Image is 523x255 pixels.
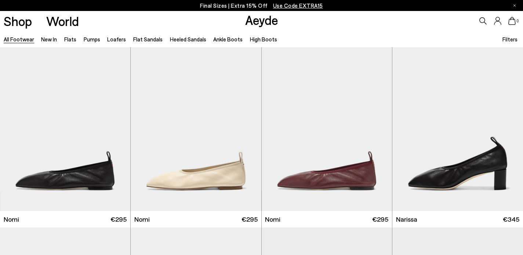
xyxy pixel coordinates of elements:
span: Filters [502,36,517,42]
a: Nomi €295 [131,211,261,228]
span: 0 [516,19,519,23]
a: Ankle Boots [213,36,243,42]
span: Nomi [4,215,19,224]
p: Final Sizes | Extra 15% Off [200,1,323,10]
span: Nomi [134,215,150,224]
span: €295 [241,215,258,224]
a: Aeyde [245,12,278,27]
a: Heeled Sandals [170,36,206,42]
span: €295 [110,215,127,224]
a: All Footwear [4,36,34,42]
a: Nomi €295 [262,211,392,228]
img: Nomi Ruched Flats [131,47,261,211]
a: World [46,15,79,27]
a: Loafers [107,36,126,42]
a: Pumps [84,36,100,42]
a: Flat Sandals [133,36,163,42]
img: Narissa Ruched Pumps [392,47,523,211]
a: 0 [508,17,516,25]
a: New In [41,36,57,42]
a: High Boots [250,36,277,42]
span: Navigate to /collections/ss25-final-sizes [273,2,323,9]
span: €295 [372,215,388,224]
a: Narissa €345 [392,211,523,228]
span: €345 [503,215,519,224]
a: Flats [64,36,76,42]
span: Narissa [396,215,417,224]
a: Shop [4,15,32,27]
img: Nomi Ruched Flats [262,47,392,211]
span: Nomi [265,215,280,224]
